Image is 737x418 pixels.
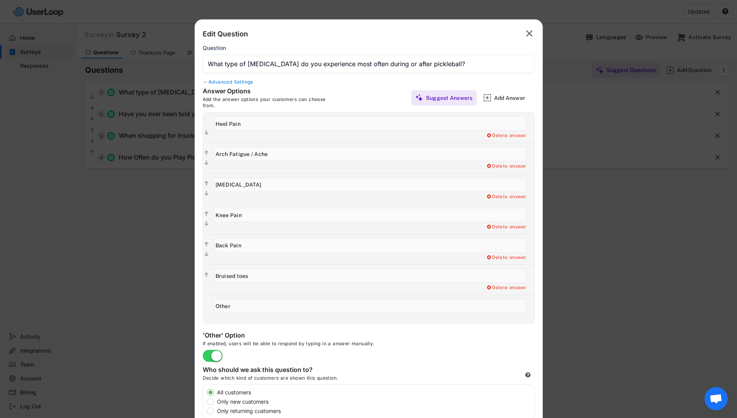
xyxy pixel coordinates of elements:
[203,29,248,39] div: Edit Question
[215,390,534,395] label: All customers
[494,94,533,101] div: Add Answer
[205,180,209,187] text: 
[203,331,357,341] div: 'Other' Option
[486,224,527,230] div: Delete answer
[203,129,210,137] button: 
[205,129,209,136] text: 
[486,133,527,139] div: Delete answer
[203,241,210,248] button: 
[205,251,209,257] text: 
[203,220,210,228] button: 
[203,55,535,73] input: Type your question here...
[203,250,210,258] button: 
[203,87,319,96] div: Answer Options
[526,28,533,39] text: 
[203,210,210,218] button: 
[483,94,491,102] img: AddMajor.svg
[205,241,209,248] text: 
[203,190,210,197] button: 
[205,150,209,156] text: 
[205,221,209,227] text: 
[486,285,527,291] div: Delete answer
[203,366,357,375] div: Who should we ask this question to?
[214,269,527,283] input: Bruised toes
[215,399,534,404] label: Only new customers
[486,194,527,200] div: Delete answer
[203,159,210,167] button: 
[205,190,209,197] text: 
[705,387,728,410] div: Open chat
[203,79,535,85] div: Advanced Settings
[203,271,210,279] button: 
[205,211,209,218] text: 
[203,149,210,157] button: 
[205,272,209,278] text: 
[415,94,423,102] img: MagicMajor%20%28Purple%29.svg
[214,116,527,131] input: Heel Pain
[486,163,527,170] div: Delete answer
[524,27,535,40] button: 
[203,180,210,188] button: 
[486,255,527,261] div: Delete answer
[203,341,435,350] div: If enabled, users will be able to respond by typing in a answer manually.
[214,238,527,253] input: Back Pain
[215,408,534,414] label: Only returning customers
[203,45,226,51] div: Question
[214,208,527,222] input: Knee Pain
[203,96,338,108] div: Add the answer options your customers can choose from.
[203,375,396,384] div: Decide which kind of customers are shown this question.
[426,94,473,101] div: Suggest Answers
[214,147,527,161] input: Arch Fatigue / Ache
[205,159,209,166] text: 
[214,178,527,192] input: Plantar Fasciitis
[214,299,527,313] input: Other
